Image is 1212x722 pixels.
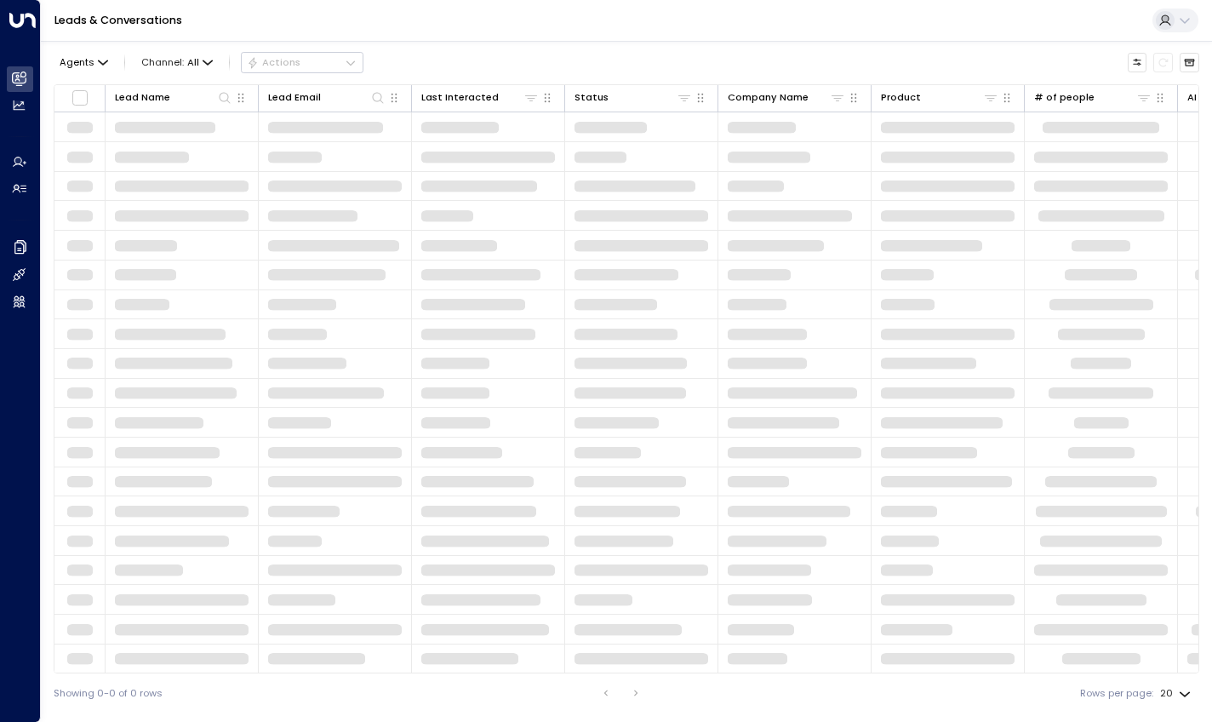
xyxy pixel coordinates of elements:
label: Rows per page: [1080,686,1153,701]
div: Lead Name [115,89,232,106]
span: Channel: [135,53,218,72]
div: Button group with a nested menu [241,52,363,72]
div: Last Interacted [421,89,539,106]
nav: pagination navigation [595,683,648,703]
div: Lead Email [268,89,321,106]
div: Actions [247,56,300,68]
div: Company Name [728,89,845,106]
span: Agents [60,58,94,67]
div: Last Interacted [421,89,499,106]
button: Customize [1128,53,1147,72]
button: Channel:All [135,53,218,72]
div: Product [881,89,998,106]
div: Company Name [728,89,809,106]
button: Archived Leads [1180,53,1199,72]
button: Actions [241,52,363,72]
div: Status [575,89,692,106]
div: Status [575,89,609,106]
div: # of people [1034,89,1095,106]
button: Agents [54,53,113,72]
div: Lead Name [115,89,170,106]
span: Refresh [1153,53,1173,72]
div: # of people [1034,89,1152,106]
div: Showing 0-0 of 0 rows [54,686,163,701]
a: Leads & Conversations [54,13,182,27]
div: Lead Email [268,89,386,106]
div: Product [881,89,921,106]
div: 20 [1160,683,1194,704]
span: All [187,57,199,68]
